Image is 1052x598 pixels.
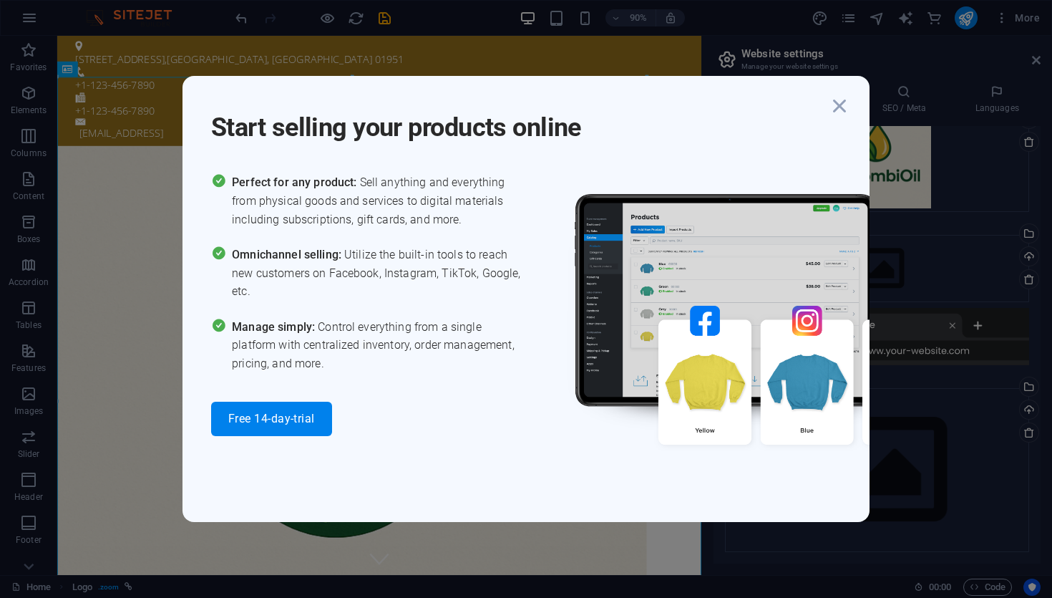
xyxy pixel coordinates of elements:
[211,402,332,436] button: Free 14-day-trial
[232,173,526,228] span: Sell anything and everything from physical goods and services to digital materials including subs...
[232,246,526,301] span: Utilize the built-in tools to reach new customers on Facebook, Instagram, TikTok, Google, etc.
[228,413,315,425] span: Free 14-day-trial
[232,318,526,373] span: Control everything from a single platform with centralized inventory, order management, pricing, ...
[232,175,359,189] span: Perfect for any product:
[551,173,980,486] img: promo_image.png
[211,93,827,145] h1: Start selling your products online
[232,320,318,334] span: Manage simply:
[232,248,344,261] span: Omnichannel selling:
